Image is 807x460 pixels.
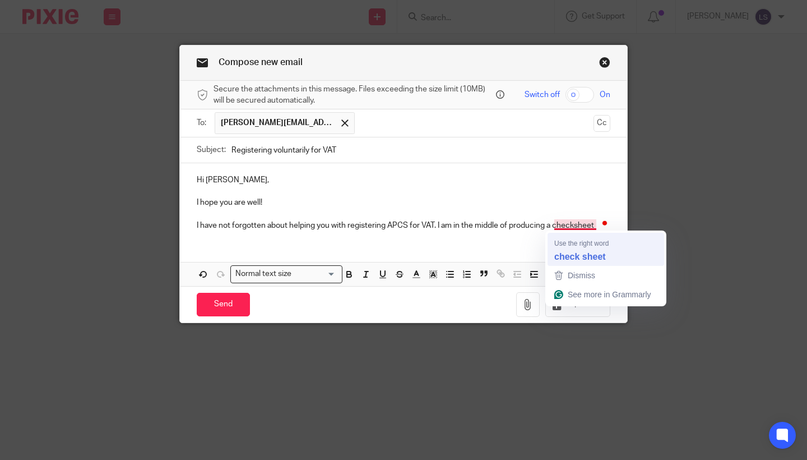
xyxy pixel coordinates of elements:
[197,293,250,317] input: Send
[525,89,560,100] span: Switch off
[599,57,610,72] a: Close this dialog window
[233,268,294,280] span: Normal text size
[197,117,209,128] label: To:
[197,197,610,208] p: I hope you are well!
[600,89,610,100] span: On
[214,84,493,107] span: Secure the attachments in this message. Files exceeding the size limit (10MB) will be secured aut...
[295,268,336,280] input: Search for option
[197,144,226,155] label: Subject:
[197,174,610,186] p: Hi [PERSON_NAME],
[197,220,610,231] p: I have not forgotten about helping you with registering APCS for VAT. I am in the middle of produ...
[230,265,342,283] div: Search for option
[221,117,333,128] span: [PERSON_NAME][EMAIL_ADDRESS][DOMAIN_NAME]
[593,115,610,132] button: Cc
[219,58,303,67] span: Compose new email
